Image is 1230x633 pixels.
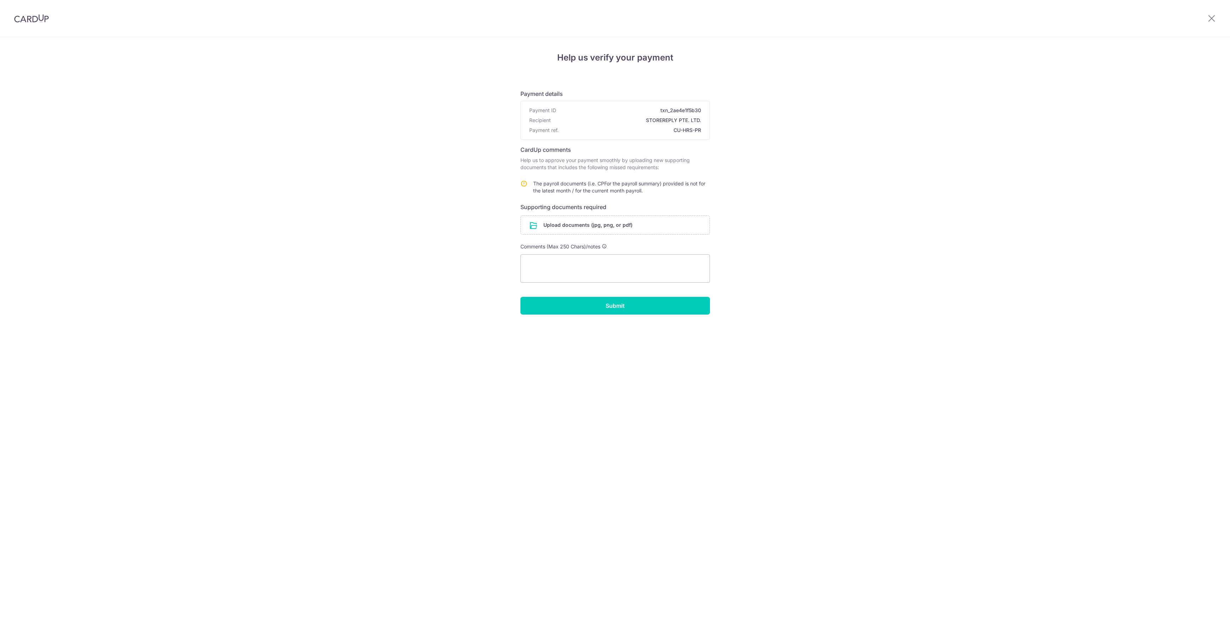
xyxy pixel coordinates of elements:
[520,90,710,98] h6: Payment details
[529,117,551,124] span: Recipient
[533,180,705,194] span: The payroll documents (i.e. CPFor the payroll summary) provided is not for the latest month / for...
[14,14,49,23] img: CardUp
[520,243,600,249] span: Comments (Max 250 Chars)/notes
[520,145,710,154] h6: CardUp comments
[529,127,559,134] span: Payment ref.
[520,203,710,211] h6: Supporting documents required
[559,107,701,114] span: txn_2ae4e1f5b30
[520,51,710,64] h4: Help us verify your payment
[529,107,556,114] span: Payment ID
[1185,612,1223,629] iframe: Opens a widget where you can find more information
[561,127,701,134] span: CU-HRS-PR
[554,117,701,124] span: STOREREPLY PTE. LTD.
[520,157,710,171] p: Help us to approve your payment smoothly by uploading new supporting documents that includes the ...
[520,215,710,235] div: Upload documents (jpg, png, or pdf)
[520,297,710,315] input: Submit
